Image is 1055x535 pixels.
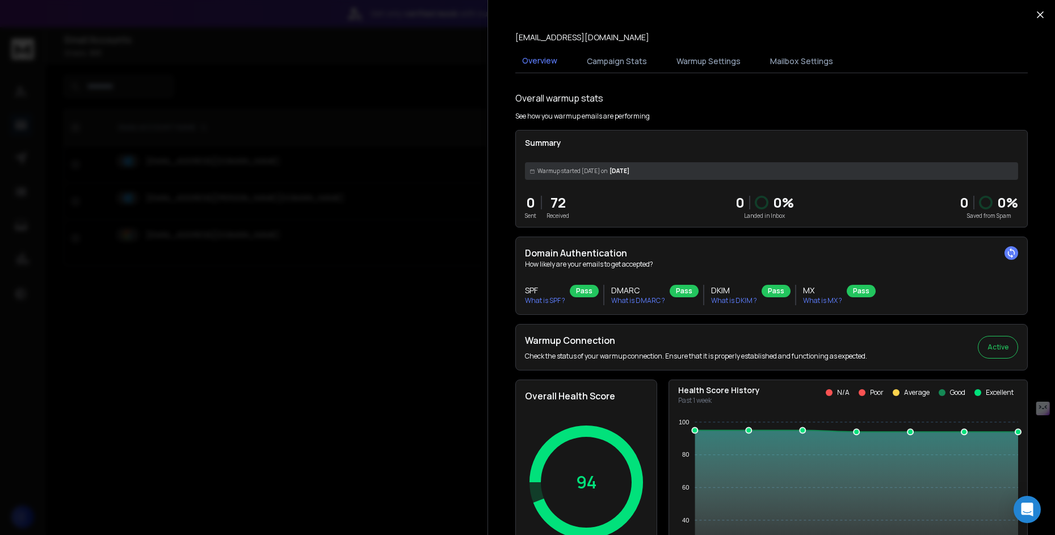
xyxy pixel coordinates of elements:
h3: SPF [525,285,565,296]
p: Good [950,388,965,397]
p: Summary [525,137,1018,149]
p: What is DMARC ? [611,296,665,305]
button: Mailbox Settings [763,49,840,74]
h3: DMARC [611,285,665,296]
h3: DKIM [711,285,757,296]
button: Campaign Stats [580,49,654,74]
p: N/A [837,388,850,397]
p: Sent [525,212,536,220]
div: [DATE] [525,162,1018,180]
p: Health Score History [678,385,760,396]
button: Overview [515,48,564,74]
span: Warmup started [DATE] on [537,167,607,175]
div: Pass [847,285,876,297]
p: Check the status of your warmup connection. Ensure that it is properly established and functionin... [525,352,867,361]
p: How likely are your emails to get accepted? [525,260,1018,269]
p: Landed in Inbox [735,212,794,220]
tspan: 100 [679,419,689,426]
h2: Domain Authentication [525,246,1018,260]
p: 0 [525,193,536,212]
p: What is DKIM ? [711,296,757,305]
p: 0 [735,193,745,212]
p: Received [547,212,569,220]
h2: Overall Health Score [525,389,648,403]
p: Saved from Spam [960,212,1018,220]
p: Poor [870,388,884,397]
p: Past 1 week [678,396,760,405]
p: What is MX ? [803,296,842,305]
p: What is SPF ? [525,296,565,305]
h1: Overall warmup stats [515,91,603,105]
p: Average [904,388,930,397]
p: [EMAIL_ADDRESS][DOMAIN_NAME] [515,32,649,43]
tspan: 80 [682,451,689,458]
p: 94 [576,472,597,492]
p: Excellent [986,388,1014,397]
button: Warmup Settings [670,49,747,74]
p: 72 [547,193,569,212]
p: See how you warmup emails are performing [515,112,650,121]
tspan: 40 [682,517,689,524]
tspan: 60 [682,484,689,491]
h2: Warmup Connection [525,334,867,347]
h3: MX [803,285,842,296]
p: 0 % [773,193,794,212]
strong: 0 [960,193,969,212]
div: Pass [762,285,791,297]
div: Pass [670,285,699,297]
button: Active [978,336,1018,359]
div: Open Intercom Messenger [1014,496,1041,523]
div: Pass [570,285,599,297]
p: 0 % [997,193,1018,212]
